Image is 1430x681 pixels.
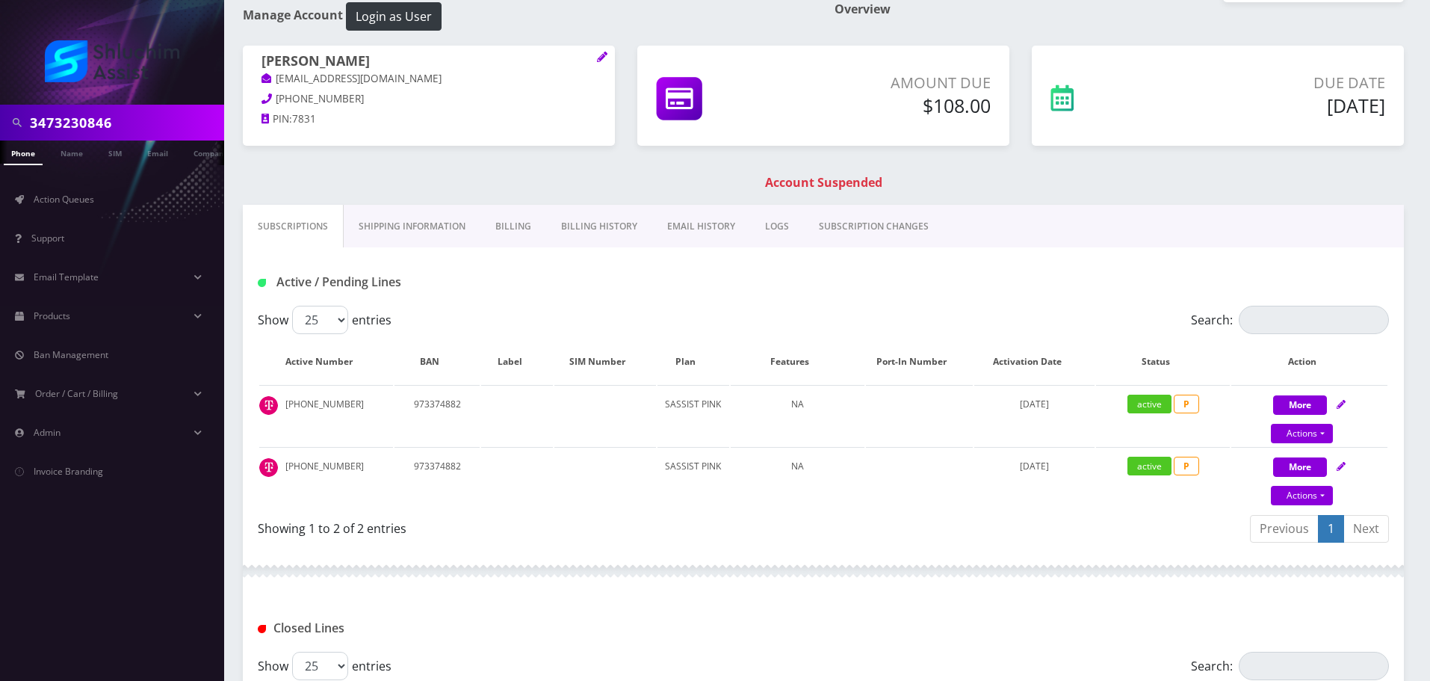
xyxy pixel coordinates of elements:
div: Showing 1 to 2 of 2 entries [258,514,812,537]
th: Features: activate to sort column ascending [731,340,864,383]
th: Action: activate to sort column ascending [1231,340,1387,383]
span: Ban Management [34,348,108,361]
input: Search in Company [30,108,220,137]
h1: Active / Pending Lines [258,275,620,289]
span: Action Queues [34,193,94,206]
button: More [1273,457,1327,477]
a: PIN: [261,112,292,127]
span: P [1174,395,1199,413]
a: Next [1343,515,1389,543]
span: Invoice Branding [34,465,103,478]
a: Name [53,141,90,164]
th: Status: activate to sort column ascending [1096,340,1230,383]
a: EMAIL HISTORY [652,205,750,248]
td: [PHONE_NUMBER] [259,447,393,508]
img: Shluchim Assist [45,40,179,82]
td: SASSIST PINK [657,447,729,508]
button: More [1273,395,1327,415]
h1: Overview [835,2,1404,16]
label: Search: [1191,652,1389,680]
a: Billing History [546,205,652,248]
th: BAN: activate to sort column ascending [394,340,480,383]
td: SASSIST PINK [657,385,729,446]
a: [EMAIL_ADDRESS][DOMAIN_NAME] [261,72,442,87]
a: Email [140,141,176,164]
img: t_img.png [259,458,278,477]
td: [PHONE_NUMBER] [259,385,393,446]
span: Order / Cart / Billing [35,387,118,400]
span: Support [31,232,64,244]
a: Previous [1250,515,1319,543]
span: [PHONE_NUMBER] [276,92,364,105]
img: t_img.png [259,396,278,415]
h1: [PERSON_NAME] [261,53,596,71]
span: Admin [34,426,61,439]
a: Shipping Information [344,205,480,248]
a: LOGS [750,205,804,248]
p: Amount Due [805,72,991,94]
a: SUBSCRIPTION CHANGES [804,205,944,248]
p: Due Date [1169,72,1385,94]
button: Login as User [346,2,442,31]
td: NA [731,447,864,508]
h1: Closed Lines [258,621,620,635]
td: 973374882 [394,385,480,446]
a: Phone [4,141,43,165]
td: NA [731,385,864,446]
a: SIM [101,141,129,164]
select: Showentries [292,306,348,334]
th: SIM Number: activate to sort column ascending [554,340,656,383]
label: Show entries [258,306,391,334]
span: [DATE] [1020,460,1049,472]
span: P [1174,457,1199,475]
h5: $108.00 [805,94,991,117]
h5: [DATE] [1169,94,1385,117]
span: active [1127,457,1171,475]
label: Show entries [258,652,391,680]
span: Products [34,309,70,322]
input: Search: [1239,306,1389,334]
label: Search: [1191,306,1389,334]
th: Activation Date: activate to sort column ascending [974,340,1095,383]
a: Actions [1271,486,1333,505]
a: Actions [1271,424,1333,443]
span: 7831 [292,112,316,126]
a: 1 [1318,515,1344,543]
span: active [1127,395,1171,413]
img: Closed Lines [258,625,266,633]
h1: Account Suspended [247,176,1400,190]
span: [DATE] [1020,398,1049,410]
img: Active / Pending Lines [258,279,266,287]
span: Email Template [34,271,99,283]
a: Login as User [343,7,442,23]
th: Port-In Number: activate to sort column ascending [866,340,973,383]
a: Company [186,141,236,164]
th: Label: activate to sort column ascending [481,340,553,383]
h1: Manage Account [243,2,812,31]
input: Search: [1239,652,1389,680]
select: Showentries [292,652,348,680]
th: Plan: activate to sort column ascending [657,340,729,383]
th: Active Number: activate to sort column ascending [259,340,393,383]
td: 973374882 [394,447,480,508]
a: Billing [480,205,546,248]
a: Subscriptions [243,205,344,248]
